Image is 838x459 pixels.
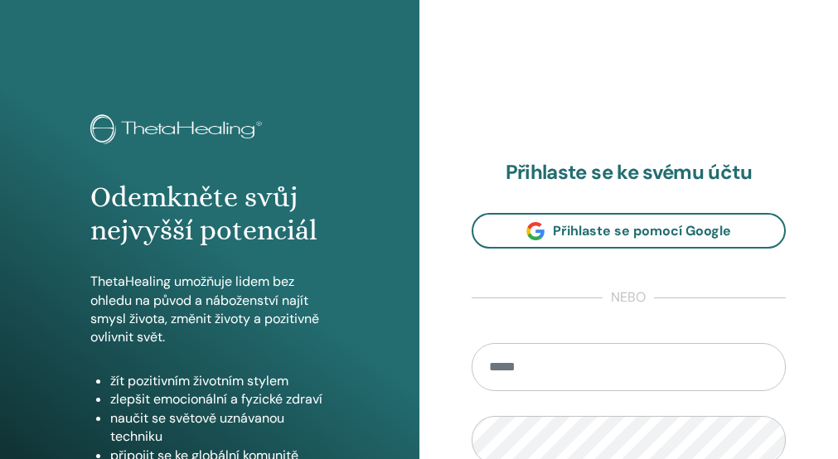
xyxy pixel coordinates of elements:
[553,222,731,239] span: Přihlaste se pomocí Google
[110,409,328,447] li: naučit se světově uznávanou techniku
[110,372,328,390] li: žít pozitivním životním stylem
[110,390,328,408] li: zlepšit emocionální a fyzické zdraví
[90,181,328,249] h1: Odemkněte svůj nejvyšší potenciál
[90,273,328,347] p: ThetaHealing umožňuje lidem bez ohledu na původ a náboženství najít smysl života, změnit životy a...
[603,288,654,308] span: nebo
[472,213,787,249] a: Přihlaste se pomocí Google
[472,161,787,185] h2: Přihlaste se ke svému účtu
